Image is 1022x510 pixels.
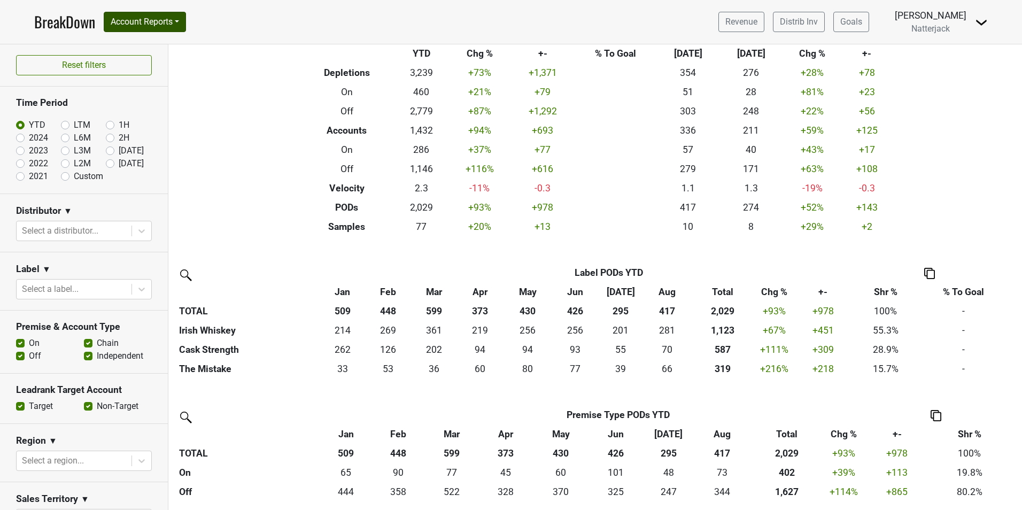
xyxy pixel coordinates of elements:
[783,121,842,140] td: +59 %
[64,205,72,218] span: ▼
[506,323,550,337] div: 256
[755,359,794,378] td: +216 %
[16,264,40,275] h3: Label
[553,321,598,340] td: 256
[424,463,479,482] td: 77
[395,121,448,140] td: 1,432
[719,217,783,236] td: 8
[511,82,574,102] td: +79
[299,198,395,217] th: PODs
[598,302,644,321] th: 295
[644,359,691,378] td: 66
[29,400,53,413] label: Target
[460,343,501,357] div: 94
[413,343,455,357] div: 202
[693,362,752,376] div: 319
[842,140,892,159] td: +17
[320,359,365,378] td: 33
[460,323,501,337] div: 219
[448,82,511,102] td: +21 %
[427,466,477,480] div: 77
[320,463,372,482] td: 65
[852,282,919,302] th: Shr %: activate to sort column ascending
[852,359,919,378] td: 15.7%
[119,119,129,132] label: 1H
[864,424,931,444] th: +-: activate to sort column ascending
[299,140,395,159] th: On
[719,44,783,63] th: [DATE]
[646,362,688,376] div: 66
[503,340,553,359] td: 94
[395,179,448,198] td: 2.3
[511,44,574,63] th: +-
[34,11,95,33] a: BreakDown
[590,463,642,482] td: 101
[448,63,511,82] td: +73 %
[395,198,448,217] td: 2,029
[424,482,479,501] td: 522
[924,268,935,279] img: Copy to clipboard
[755,302,794,321] td: +93 %
[411,321,458,340] td: 361
[719,179,783,198] td: 1.3
[176,266,193,283] img: filter
[506,362,550,376] div: 80
[919,302,1008,321] td: -
[750,424,824,444] th: Total: activate to sort column ascending
[646,343,688,357] div: 70
[773,12,825,32] a: Distrib Inv
[119,157,144,170] label: [DATE]
[755,340,794,359] td: +111 %
[365,302,411,321] th: 448
[919,359,1008,378] td: -
[482,466,529,480] div: 45
[479,424,532,444] th: Apr: activate to sort column ascending
[645,466,692,480] div: 48
[824,463,864,482] td: +39 %
[16,435,46,446] h3: Region
[598,282,644,302] th: Jul: activate to sort column ascending
[448,44,511,63] th: Chg %
[372,482,424,501] td: 358
[176,424,320,444] th: &nbsp;: activate to sort column ascending
[719,63,783,82] td: 276
[783,198,842,217] td: +52 %
[320,444,372,463] th: 509
[532,463,590,482] td: 60
[411,340,458,359] td: 202
[824,482,864,501] td: +114 %
[656,102,719,121] td: 303
[797,362,849,376] div: +218
[320,282,365,302] th: Jan: activate to sort column ascending
[176,302,320,321] th: TOTAL
[365,340,411,359] td: 126
[886,448,908,459] span: +978
[656,217,719,236] td: 10
[783,140,842,159] td: +43 %
[783,217,842,236] td: +29 %
[16,55,152,75] button: Reset filters
[74,119,90,132] label: LTM
[718,12,764,32] a: Revenue
[755,321,794,340] td: +67 %
[842,82,892,102] td: +23
[176,408,193,425] img: filter
[753,485,822,499] div: 1,627
[29,170,48,183] label: 2021
[842,121,892,140] td: +125
[16,493,78,505] h3: Sales Territory
[320,302,365,321] th: 509
[424,424,479,444] th: Mar: activate to sort column ascending
[833,12,869,32] a: Goals
[532,424,590,444] th: May: activate to sort column ascending
[503,282,553,302] th: May: activate to sort column ascending
[842,44,892,63] th: +-
[656,82,719,102] td: 51
[448,140,511,159] td: +37 %
[458,359,503,378] td: 60
[691,340,755,359] th: 587
[503,302,553,321] th: 430
[411,359,458,378] td: 36
[644,321,691,340] td: 281
[691,359,755,378] th: 319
